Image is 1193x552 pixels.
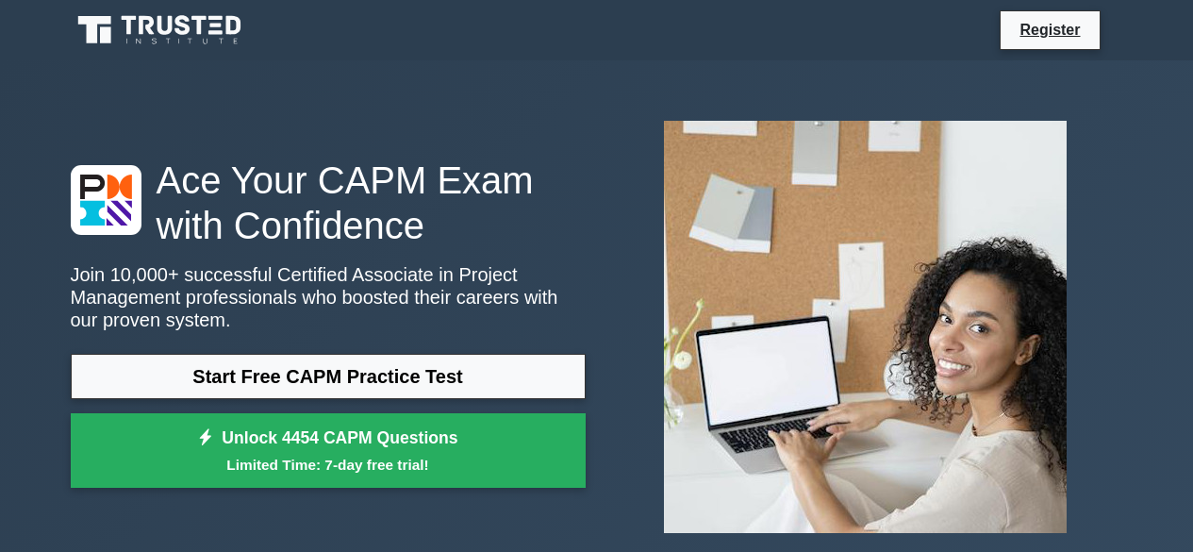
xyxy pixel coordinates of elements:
[71,354,586,399] a: Start Free CAPM Practice Test
[71,413,586,489] a: Unlock 4454 CAPM QuestionsLimited Time: 7-day free trial!
[71,263,586,331] p: Join 10,000+ successful Certified Associate in Project Management professionals who boosted their...
[1008,18,1091,42] a: Register
[71,158,586,248] h1: Ace Your CAPM Exam with Confidence
[94,454,562,476] small: Limited Time: 7-day free trial!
